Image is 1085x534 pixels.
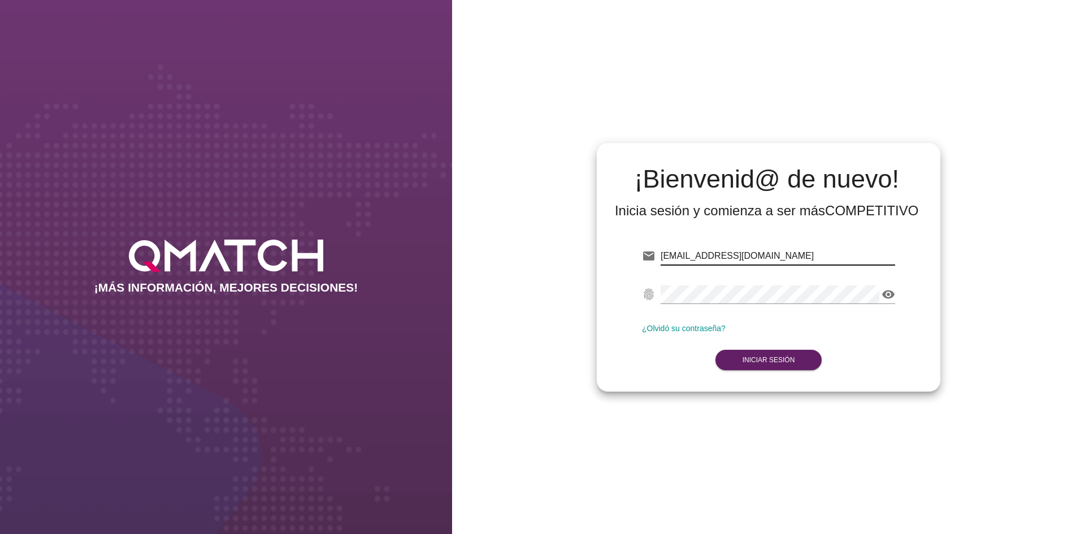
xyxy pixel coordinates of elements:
input: E-mail [661,247,895,265]
strong: Iniciar Sesión [743,356,795,364]
i: visibility [882,288,895,301]
strong: COMPETITIVO [825,203,918,218]
i: email [642,249,656,263]
div: Inicia sesión y comienza a ser más [615,202,919,220]
a: ¿Olvidó su contraseña? [642,324,726,333]
h2: ¡MÁS INFORMACIÓN, MEJORES DECISIONES! [94,281,358,294]
h2: ¡Bienvenid@ de nuevo! [615,166,919,193]
button: Iniciar Sesión [715,350,822,370]
i: fingerprint [642,288,656,301]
